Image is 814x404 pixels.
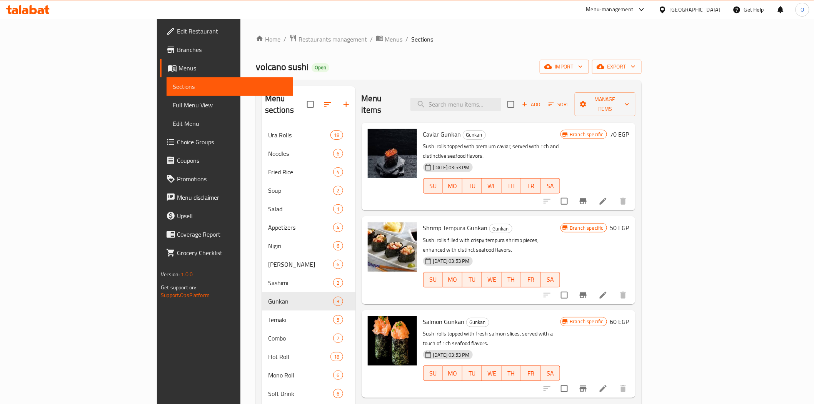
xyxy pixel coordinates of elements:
[503,96,519,112] span: Select section
[465,274,479,285] span: TU
[410,98,501,111] input: search
[333,186,343,195] div: items
[177,193,287,202] span: Menu disclaimer
[334,372,342,379] span: 6
[268,130,330,140] span: Ura Rolls
[167,114,293,133] a: Edit Menu
[370,35,373,44] li: /
[262,218,355,237] div: Appetizers4
[262,311,355,329] div: Temaki5
[262,163,355,181] div: Fried Rice4
[268,260,334,269] div: Hoso Maki
[549,100,570,109] span: Sort
[423,316,465,327] span: Salmon Gunkan
[423,366,443,381] button: SU
[581,95,629,114] span: Manage items
[262,274,355,292] div: Sashimi2
[268,204,334,214] span: Salad
[521,272,541,287] button: FR
[262,366,355,384] div: Mono Roll6
[302,96,319,112] span: Select all sections
[160,170,293,188] a: Promotions
[268,315,334,324] span: Temaki
[482,272,502,287] button: WE
[177,156,287,165] span: Coupons
[423,272,443,287] button: SU
[423,222,488,234] span: Shrimp Tempura Gunkan
[462,272,482,287] button: TU
[160,59,293,77] a: Menus
[262,126,355,144] div: Ura Rolls18
[541,272,560,287] button: SA
[268,167,334,177] span: Fried Rice
[567,224,607,232] span: Branch specific
[330,352,343,361] div: items
[299,35,367,44] span: Restaurants management
[443,366,462,381] button: MO
[268,389,334,398] span: Soft Drink
[177,248,287,257] span: Grocery Checklist
[446,368,459,379] span: MO
[489,224,512,233] div: Gunkan
[334,242,342,250] span: 6
[331,353,342,361] span: 18
[406,35,409,44] li: /
[502,178,521,194] button: TH
[262,292,355,311] div: Gunkan3
[443,272,462,287] button: MO
[556,381,572,397] span: Select to update
[423,142,560,161] p: Sushi rolls topped with premium caviar, served with rich and distinctive seafood flavors.
[268,352,330,361] div: Hot Roll
[160,188,293,207] a: Menu disclaimer
[544,274,557,285] span: SA
[462,178,482,194] button: TU
[173,82,287,91] span: Sections
[268,334,334,343] div: Combo
[173,100,287,110] span: Full Menu View
[333,204,343,214] div: items
[362,93,401,116] h2: Menu items
[334,150,342,157] span: 6
[333,149,343,158] div: items
[289,34,367,44] a: Restaurants management
[160,244,293,262] a: Grocery Checklist
[592,60,642,74] button: export
[610,316,629,327] h6: 60 EGP
[333,371,343,380] div: items
[268,186,334,195] span: Soup
[482,366,502,381] button: WE
[443,178,462,194] button: MO
[161,269,180,279] span: Version:
[519,98,544,110] button: Add
[505,368,518,379] span: TH
[268,241,334,250] span: Nigiri
[485,274,499,285] span: WE
[268,371,334,380] div: Mono Roll
[524,368,538,379] span: FR
[167,77,293,96] a: Sections
[160,133,293,151] a: Choice Groups
[423,178,443,194] button: SU
[160,207,293,225] a: Upsell
[268,149,334,158] span: Noodles
[466,318,489,327] div: Gunkan
[368,222,417,272] img: Shrimp Tempura Gunkan
[521,100,542,109] span: Add
[599,384,608,393] a: Edit menu item
[521,366,541,381] button: FR
[160,225,293,244] a: Coverage Report
[178,63,287,73] span: Menus
[177,230,287,239] span: Coverage Report
[268,297,334,306] span: Gunkan
[331,132,342,139] span: 18
[333,334,343,343] div: items
[614,286,632,304] button: delete
[446,180,459,192] span: MO
[586,5,634,14] div: Menu-management
[610,222,629,233] h6: 50 EGP
[423,235,560,255] p: Sushi rolls filled with crispy tempura shrimp pieces, enhanced with distinct seafood flavors.
[334,224,342,231] span: 4
[173,119,287,128] span: Edit Menu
